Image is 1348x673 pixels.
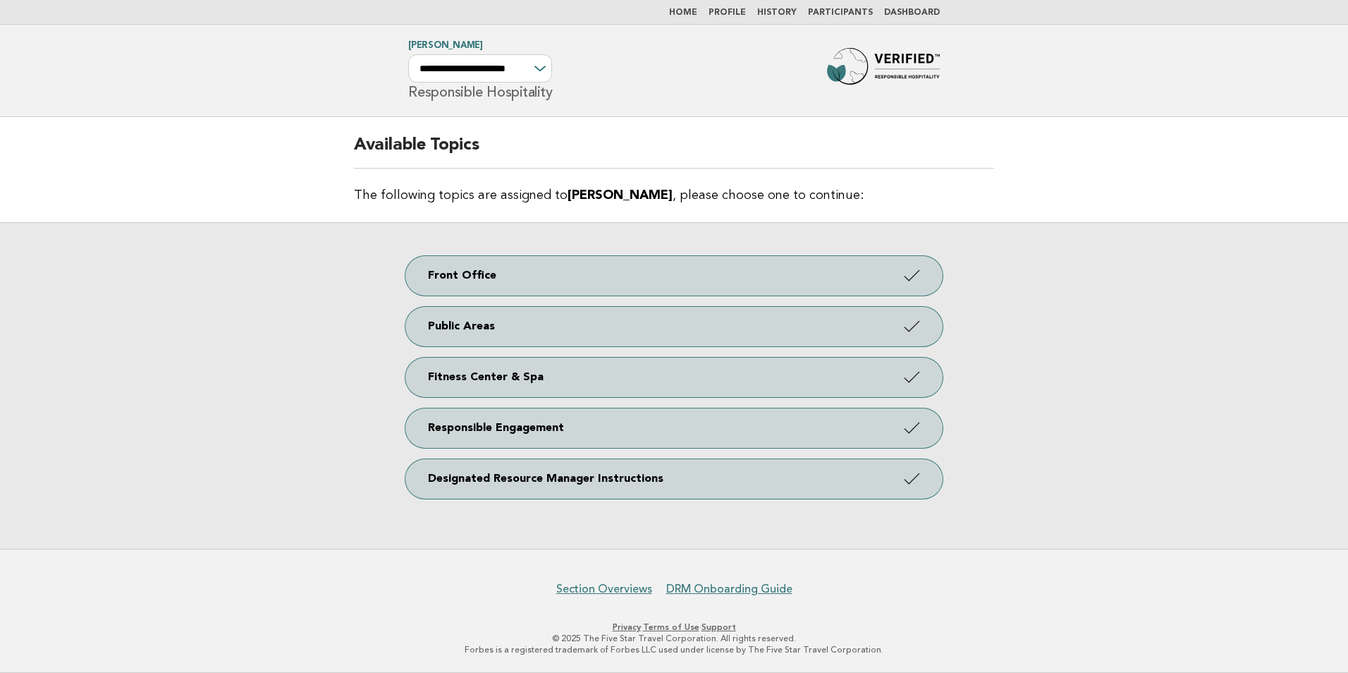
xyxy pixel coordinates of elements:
a: History [757,8,797,17]
a: Fitness Center & Spa [405,358,943,397]
a: Dashboard [884,8,940,17]
img: Forbes Travel Guide [827,48,940,93]
a: Front Office [405,256,943,296]
h1: Responsible Hospitality [408,42,552,99]
a: Support [701,622,736,632]
p: · · [243,622,1105,633]
a: Section Overviews [556,582,652,596]
a: Profile [709,8,746,17]
a: Privacy [613,622,641,632]
a: Home [669,8,697,17]
p: © 2025 The Five Star Travel Corporation. All rights reserved. [243,633,1105,644]
a: [PERSON_NAME] [408,41,483,50]
a: Participants [808,8,873,17]
p: The following topics are assigned to , please choose one to continue: [354,186,994,205]
h2: Available Topics [354,134,994,169]
a: Responsible Engagement [405,408,943,448]
a: Public Areas [405,307,943,346]
a: Designated Resource Manager Instructions [405,459,943,499]
strong: [PERSON_NAME] [568,189,673,202]
a: DRM Onboarding Guide [666,582,792,596]
a: Terms of Use [643,622,699,632]
p: Forbes is a registered trademark of Forbes LLC used under license by The Five Star Travel Corpora... [243,644,1105,655]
